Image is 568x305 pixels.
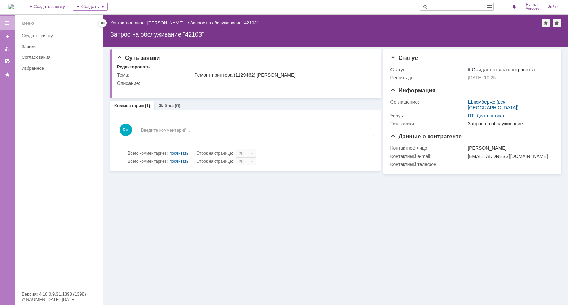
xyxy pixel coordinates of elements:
[468,154,551,159] div: [EMAIL_ADDRESS][DOMAIN_NAME]
[390,154,466,159] div: Контактный e-mail:
[390,113,466,118] div: Услуга:
[390,121,466,126] div: Тип заявки:
[2,31,13,42] a: Создать заявку
[553,19,561,27] div: Сделать домашней страницей
[145,103,150,108] div: (1)
[99,19,107,27] div: Скрыть меню
[468,113,504,118] a: ПТ_Диагностика
[2,55,13,66] a: Мои согласования
[22,292,96,296] div: Версия: 4.18.0.9.31.1398 (1398)
[468,145,551,151] div: [PERSON_NAME]
[22,19,34,27] div: Меню
[110,31,561,38] div: Запрос на обслуживание "42103"
[526,3,540,7] span: Roman
[390,145,466,151] div: Контактное лицо:
[128,151,168,156] span: Всего комментариев:
[22,55,99,60] div: Согласования
[110,20,190,25] div: /
[117,55,160,61] span: Суть заявки
[114,103,144,108] a: Комментарии
[194,72,372,78] div: Ремонт принтера (1129462) [PERSON_NAME]
[117,80,373,86] div: Описание:
[542,19,550,27] div: Добавить в избранное
[22,33,99,38] div: Создать заявку
[2,43,13,54] a: Мои заявки
[120,124,132,136] span: RV
[22,297,96,302] div: © NAUMEN [DATE]-[DATE]
[390,55,418,61] span: Статус
[468,67,535,72] span: Ожидает ответа контрагента
[468,121,551,126] div: Запрос на обслуживание
[170,149,189,157] div: посчитать
[19,41,101,52] a: Заявки
[190,20,258,25] div: Запрос на обслуживание "42103"
[390,162,466,167] div: Контактный телефон:
[22,44,99,49] div: Заявки
[468,75,496,80] span: [DATE] 10:25
[22,66,91,71] div: Избранное
[128,159,168,164] span: Всего комментариев:
[19,52,101,63] a: Согласования
[128,157,233,165] i: Строк на странице:
[175,103,180,108] div: (0)
[526,7,540,11] span: Vorobev
[390,87,435,94] span: Информация
[390,99,466,105] div: Соглашение:
[110,20,188,25] a: Контактное лицо "[PERSON_NAME]…
[19,30,101,41] a: Создать заявку
[117,72,193,78] div: Тема:
[128,149,233,157] i: Строк на странице:
[390,133,462,140] span: Данные о контрагенте
[170,157,189,165] div: посчитать
[390,75,466,80] div: Решить до:
[158,103,174,108] a: Файлы
[8,4,14,9] a: Перейти на домашнюю страницу
[73,3,108,11] div: Создать
[487,3,493,9] span: Расширенный поиск
[117,64,150,70] div: Редактировать
[390,67,466,72] div: Статус:
[8,4,14,9] img: logo
[468,99,518,110] a: Шлюмберже (вся [GEOGRAPHIC_DATA])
